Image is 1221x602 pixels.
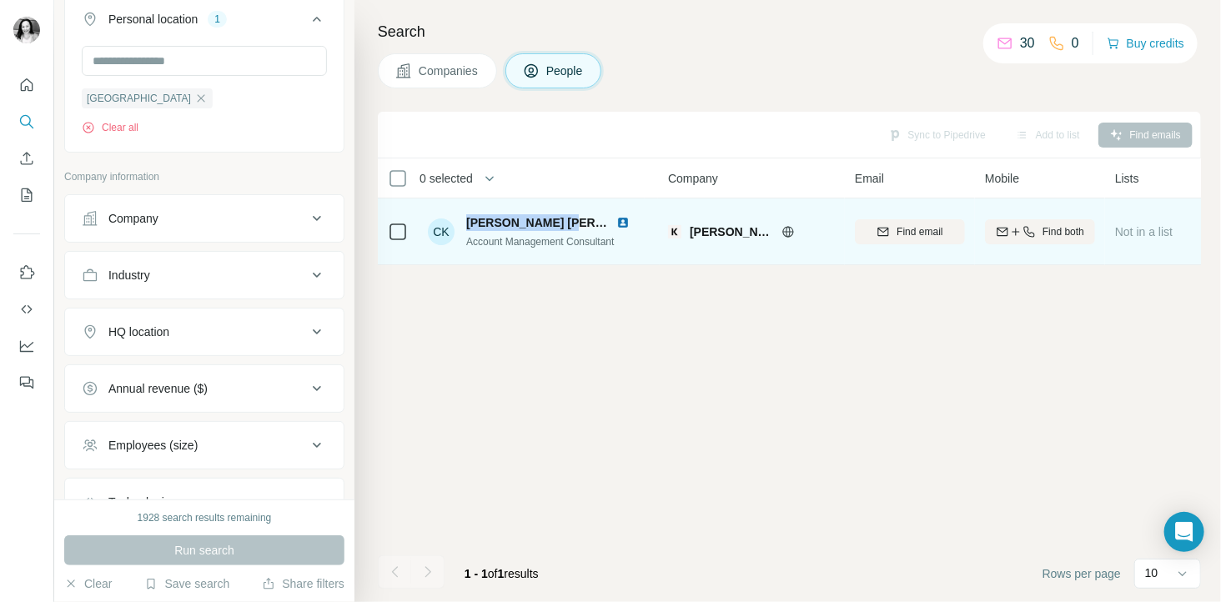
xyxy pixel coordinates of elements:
p: 10 [1145,564,1158,581]
div: HQ location [108,324,169,340]
span: Company [668,170,718,187]
span: [PERSON_NAME] [PERSON_NAME] [466,216,666,229]
button: Find email [855,219,965,244]
span: Find both [1043,224,1084,239]
button: Employees (size) [65,425,344,465]
div: CK [428,218,455,245]
div: Industry [108,267,150,283]
img: LinkedIn logo [616,216,630,229]
div: 1 [208,12,227,27]
span: Email [855,170,884,187]
button: My lists [13,180,40,210]
button: Buy credits [1107,32,1184,55]
p: Company information [64,169,344,184]
span: Companies [419,63,480,79]
span: [GEOGRAPHIC_DATA] [87,91,191,106]
img: Logo of Kelly [668,225,681,238]
button: Technologies [65,482,344,522]
div: 1928 search results remaining [138,510,272,525]
button: Share filters [262,575,344,592]
p: 30 [1020,33,1035,53]
button: Use Surfe API [13,294,40,324]
button: Quick start [13,70,40,100]
div: Employees (size) [108,437,198,454]
img: Avatar [13,17,40,43]
span: Not in a list [1115,225,1173,238]
span: [PERSON_NAME] [690,223,773,240]
button: HQ location [65,312,344,352]
span: 1 - 1 [465,567,488,580]
button: Clear all [82,120,138,135]
button: Use Surfe on LinkedIn [13,258,40,288]
span: 0 selected [420,170,473,187]
button: Enrich CSV [13,143,40,173]
p: 0 [1072,33,1079,53]
span: Find email [897,224,942,239]
span: results [465,567,539,580]
div: Company [108,210,158,227]
button: Find both [985,219,1095,244]
button: Annual revenue ($) [65,369,344,409]
div: Technologies [108,494,177,510]
button: Dashboard [13,331,40,361]
button: Company [65,198,344,238]
span: Mobile [985,170,1019,187]
span: 1 [498,567,505,580]
span: People [546,63,585,79]
button: Feedback [13,368,40,398]
button: Industry [65,255,344,295]
span: Rows per page [1043,565,1121,582]
div: Personal location [108,11,198,28]
div: Annual revenue ($) [108,380,208,397]
span: Account Management Consultant [466,236,614,248]
div: Open Intercom Messenger [1164,512,1204,552]
span: Lists [1115,170,1139,187]
span: of [488,567,498,580]
button: Save search [144,575,229,592]
h4: Search [378,20,1201,43]
button: Clear [64,575,112,592]
button: Search [13,107,40,137]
